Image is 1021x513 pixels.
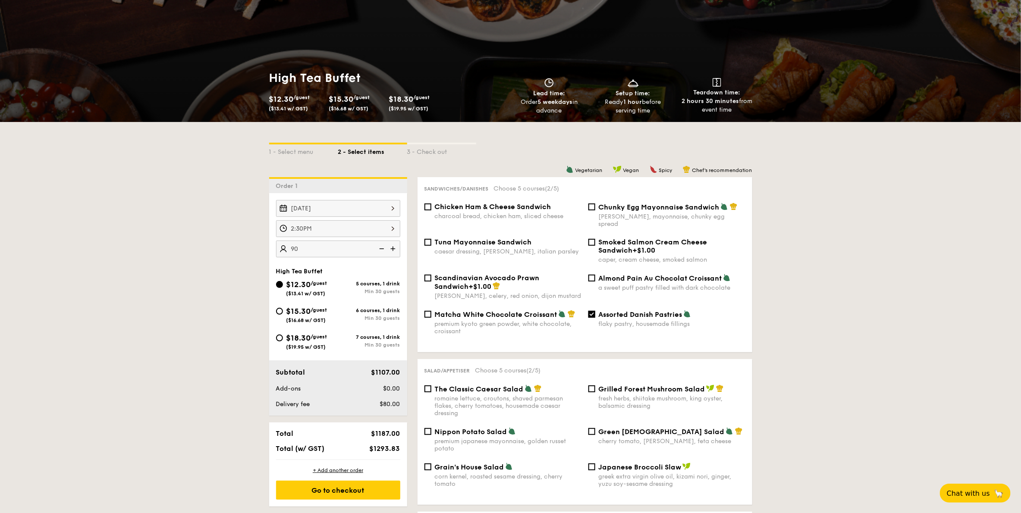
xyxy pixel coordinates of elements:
div: Ready before serving time [594,98,672,115]
div: charcoal bread, chicken ham, sliced cheese [435,213,581,220]
div: cherry tomato, [PERSON_NAME], feta cheese [599,438,745,445]
span: Subtotal [276,368,305,376]
span: ($19.95 w/ GST) [286,344,326,350]
input: Event time [276,220,400,237]
span: Nippon Potato Salad [435,428,507,436]
button: Chat with us🦙 [940,484,1011,503]
div: Order in advance [511,98,588,115]
span: Vegan [623,167,639,173]
span: Grilled Forest Mushroom Salad [599,385,705,393]
strong: 5 weekdays [537,98,572,106]
div: a sweet puff pastry filled with dark chocolate [599,284,745,291]
div: premium kyoto green powder, white chocolate, croissant [435,320,581,335]
img: icon-chef-hat.a58ddaea.svg [716,385,724,392]
img: icon-vegetarian.fe4039eb.svg [683,310,691,318]
span: 🦙 [993,488,1004,498]
span: /guest [294,94,310,100]
span: Almond Pain Au Chocolat Croissant [599,274,722,282]
span: Chat with us [947,489,990,497]
span: Lead time: [533,90,565,97]
span: /guest [353,94,370,100]
span: ($19.95 w/ GST) [389,106,428,112]
input: Assorted Danish Pastriesflaky pastry, housemade fillings [588,311,595,318]
input: Japanese Broccoli Slawgreek extra virgin olive oil, kizami nori, ginger, yuzu soy-sesame dressing [588,463,595,470]
div: Min 30 guests [338,315,400,321]
span: /guest [413,94,430,100]
img: icon-vegetarian.fe4039eb.svg [566,166,574,173]
span: $18.30 [389,94,413,104]
div: caper, cream cheese, smoked salmon [599,256,745,263]
span: (2/5) [527,367,541,374]
span: (2/5) [545,185,559,192]
div: 6 courses, 1 drink [338,307,400,313]
h1: High Tea Buffet [269,70,507,86]
input: Scandinavian Avocado Prawn Sandwich+$1.00[PERSON_NAME], celery, red onion, dijon mustard [424,275,431,282]
img: icon-chef-hat.a58ddaea.svg [683,166,691,173]
img: icon-teardown.65201eee.svg [713,78,721,87]
span: Matcha White Chocolate Croissant [435,310,557,319]
img: icon-add.58712e84.svg [387,241,400,257]
input: Grain's House Saladcorn kernel, roasted sesame dressing, cherry tomato [424,463,431,470]
img: icon-clock.2db775ea.svg [543,78,556,88]
span: /guest [311,334,327,340]
span: +$1.00 [469,282,492,291]
span: Add-ons [276,385,301,392]
input: Matcha White Chocolate Croissantpremium kyoto green powder, white chocolate, croissant [424,311,431,318]
img: icon-dish.430c3a2e.svg [627,78,640,88]
span: ($16.68 w/ GST) [329,106,368,112]
img: icon-vegetarian.fe4039eb.svg [558,310,566,318]
img: icon-vegetarian.fe4039eb.svg [720,203,728,210]
img: icon-chef-hat.a58ddaea.svg [493,282,500,290]
div: corn kernel, roasted sesame dressing, cherry tomato [435,473,581,488]
span: +$1.00 [633,246,656,254]
span: $12.30 [269,94,294,104]
span: Chef's recommendation [692,167,752,173]
span: /guest [311,307,327,313]
span: Total [276,429,294,438]
input: Grilled Forest Mushroom Saladfresh herbs, shiitake mushroom, king oyster, balsamic dressing [588,385,595,392]
input: Chicken Ham & Cheese Sandwichcharcoal bread, chicken ham, sliced cheese [424,203,431,210]
input: Almond Pain Au Chocolat Croissanta sweet puff pastry filled with dark chocolate [588,275,595,282]
span: Choose 5 courses [494,185,559,192]
input: Number of guests [276,241,400,257]
div: 7 courses, 1 drink [338,334,400,340]
span: Scandinavian Avocado Prawn Sandwich [435,274,540,291]
img: icon-vegetarian.fe4039eb.svg [723,274,731,282]
div: 1 - Select menu [269,144,338,156]
span: $1187.00 [371,429,400,438]
img: icon-chef-hat.a58ddaea.svg [534,385,542,392]
img: icon-vegan.f8ff3823.svg [613,166,622,173]
strong: 2 hours 30 minutes [682,97,739,105]
span: ($16.68 w/ GST) [286,317,326,323]
input: Smoked Salmon Cream Cheese Sandwich+$1.00caper, cream cheese, smoked salmon [588,239,595,246]
span: ($13.41 w/ GST) [269,106,308,112]
input: Tuna Mayonnaise Sandwichcaesar dressing, [PERSON_NAME], italian parsley [424,239,431,246]
input: Chunky Egg Mayonnaise Sandwich[PERSON_NAME], mayonnaise, chunky egg spread [588,203,595,210]
img: icon-spicy.37a8142b.svg [650,166,657,173]
input: Green [DEMOGRAPHIC_DATA] Saladcherry tomato, [PERSON_NAME], feta cheese [588,428,595,435]
strong: 1 hour [624,98,642,106]
span: Chicken Ham & Cheese Sandwich [435,203,551,211]
span: $1107.00 [371,368,400,376]
img: icon-vegetarian.fe4039eb.svg [525,385,532,392]
span: $18.30 [286,333,311,343]
img: icon-chef-hat.a58ddaea.svg [735,427,743,435]
span: Spicy [659,167,672,173]
div: romaine lettuce, croutons, shaved parmesan flakes, cherry tomatoes, housemade caesar dressing [435,395,581,417]
span: Order 1 [276,182,302,190]
span: ($13.41 w/ GST) [286,291,326,297]
img: icon-chef-hat.a58ddaea.svg [730,203,738,210]
div: premium japanese mayonnaise, golden russet potato [435,438,581,452]
span: Assorted Danish Pastries [599,310,682,319]
span: Chunky Egg Mayonnaise Sandwich [599,203,719,211]
div: [PERSON_NAME], celery, red onion, dijon mustard [435,292,581,300]
div: 5 courses, 1 drink [338,281,400,287]
div: [PERSON_NAME], mayonnaise, chunky egg spread [599,213,745,228]
img: icon-chef-hat.a58ddaea.svg [568,310,575,318]
span: Green [DEMOGRAPHIC_DATA] Salad [599,428,725,436]
img: icon-vegetarian.fe4039eb.svg [505,463,513,470]
span: $80.00 [380,400,400,408]
span: Grain's House Salad [435,463,504,471]
span: $15.30 [286,307,311,316]
span: $15.30 [329,94,353,104]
